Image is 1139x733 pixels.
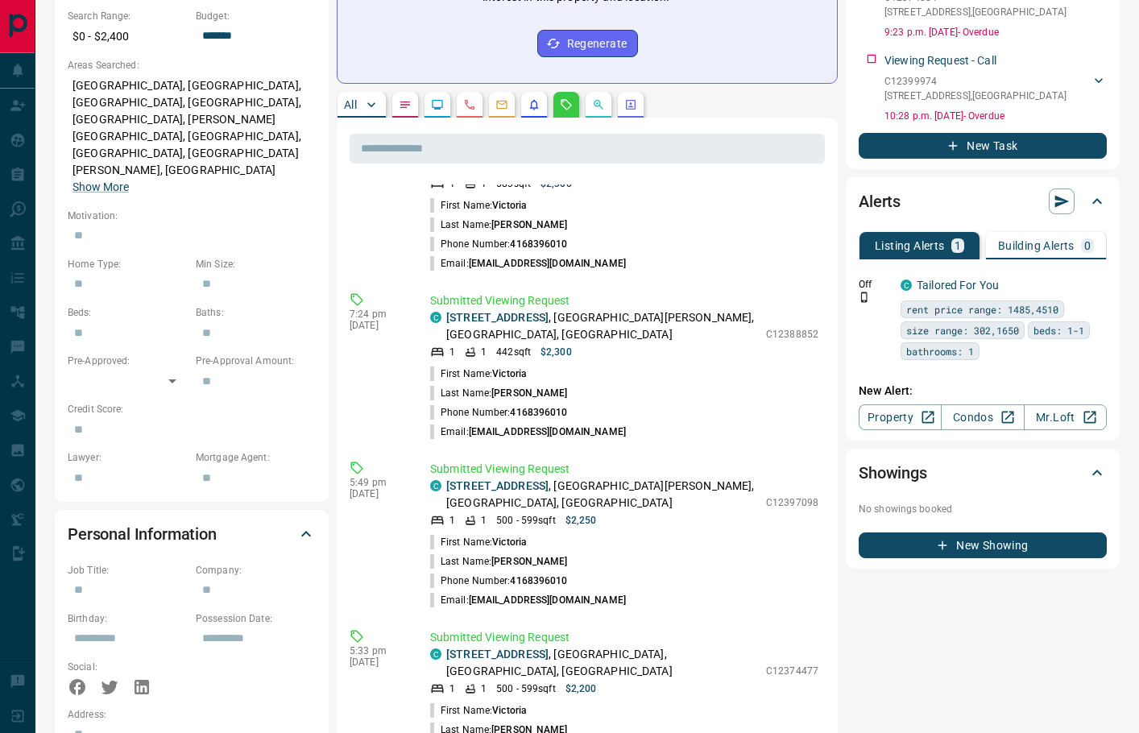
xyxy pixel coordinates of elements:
svg: Calls [463,98,476,111]
p: , [GEOGRAPHIC_DATA], [GEOGRAPHIC_DATA], [GEOGRAPHIC_DATA] [446,646,758,680]
p: Submitted Viewing Request [430,292,818,309]
p: Pre-Approval Amount: [196,354,316,368]
p: 1 [449,681,455,696]
p: 1 [449,345,455,359]
p: Lawyer: [68,450,188,465]
span: bathrooms: 1 [906,343,974,359]
p: 442 sqft [496,345,531,359]
div: condos.ca [430,480,441,491]
a: Condos [941,404,1024,430]
a: [STREET_ADDRESS] [446,479,549,492]
svg: Emails [495,98,508,111]
a: Tailored For You [917,279,999,292]
svg: Requests [560,98,573,111]
p: Phone Number: [430,574,568,588]
p: Home Type: [68,257,188,271]
span: 4168396010 [510,407,567,418]
h2: Alerts [859,188,901,214]
p: Birthday: [68,611,188,626]
p: Building Alerts [998,240,1075,251]
span: beds: 1-1 [1033,322,1084,338]
p: $2,300 [541,345,572,359]
p: $2,200 [565,681,597,696]
p: Viewing Request - Call [884,52,996,69]
p: Last Name: [430,554,568,569]
p: Beds: [68,305,188,320]
a: Mr.Loft [1024,404,1107,430]
svg: Opportunities [592,98,605,111]
div: Showings [859,453,1107,492]
p: Submitted Viewing Request [430,629,818,646]
div: Personal Information [68,515,316,553]
p: All [344,99,357,110]
p: 500 - 599 sqft [496,681,555,696]
p: [DATE] [350,320,406,331]
span: [EMAIL_ADDRESS][DOMAIN_NAME] [469,594,626,606]
p: Job Title: [68,563,188,578]
p: Motivation: [68,209,316,223]
p: C12388852 [766,327,818,342]
p: Off [859,277,891,292]
p: 1 [481,681,487,696]
div: Alerts [859,182,1107,221]
p: Search Range: [68,9,188,23]
p: [STREET_ADDRESS] , [GEOGRAPHIC_DATA] [884,5,1067,19]
h2: Showings [859,460,927,486]
p: , [GEOGRAPHIC_DATA][PERSON_NAME], [GEOGRAPHIC_DATA], [GEOGRAPHIC_DATA] [446,309,758,343]
span: [PERSON_NAME] [491,219,567,230]
p: Possession Date: [196,611,316,626]
p: , [GEOGRAPHIC_DATA][PERSON_NAME], [GEOGRAPHIC_DATA], [GEOGRAPHIC_DATA] [446,478,758,511]
div: condos.ca [430,648,441,660]
p: New Alert: [859,383,1107,400]
p: 1 [955,240,961,251]
button: New Showing [859,532,1107,558]
p: First Name: [430,366,526,381]
p: [STREET_ADDRESS] , [GEOGRAPHIC_DATA] [884,89,1067,103]
p: Last Name: [430,386,568,400]
span: [EMAIL_ADDRESS][DOMAIN_NAME] [469,258,626,269]
p: 5:33 pm [350,645,406,656]
p: C12374477 [766,664,818,678]
p: $2,250 [565,513,597,528]
div: condos.ca [901,280,912,291]
p: 500 - 599 sqft [496,513,555,528]
span: [EMAIL_ADDRESS][DOMAIN_NAME] [469,426,626,437]
svg: Notes [399,98,412,111]
span: Victoria [492,200,526,211]
span: 4168396010 [510,575,567,586]
p: Credit Score: [68,402,316,416]
p: 9:23 p.m. [DATE] - Overdue [884,25,1107,39]
span: Victoria [492,368,526,379]
p: Listing Alerts [875,240,945,251]
a: Property [859,404,942,430]
p: Phone Number: [430,405,568,420]
p: Email: [430,256,626,271]
p: First Name: [430,198,526,213]
p: Submitted Viewing Request [430,461,818,478]
span: [PERSON_NAME] [491,387,567,399]
p: Company: [196,563,316,578]
p: 10:28 p.m. [DATE] - Overdue [884,109,1107,123]
p: Phone Number: [430,237,568,251]
p: No showings booked [859,502,1107,516]
p: [DATE] [350,488,406,499]
svg: Lead Browsing Activity [431,98,444,111]
p: C12397098 [766,495,818,510]
p: C12399974 [884,74,1067,89]
button: New Task [859,133,1107,159]
p: Last Name: [430,217,568,232]
p: Address: [68,707,316,722]
p: Pre-Approved: [68,354,188,368]
a: [STREET_ADDRESS] [446,311,549,324]
p: [DATE] [350,656,406,668]
div: C12399974[STREET_ADDRESS],[GEOGRAPHIC_DATA] [884,71,1107,106]
p: First Name: [430,535,526,549]
p: Email: [430,424,626,439]
p: Social: [68,660,188,674]
button: Show More [72,179,129,196]
p: Email: [430,593,626,607]
span: rent price range: 1485,4510 [906,301,1058,317]
span: [PERSON_NAME] [491,556,567,567]
span: Victoria [492,536,526,548]
p: Areas Searched: [68,58,316,72]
